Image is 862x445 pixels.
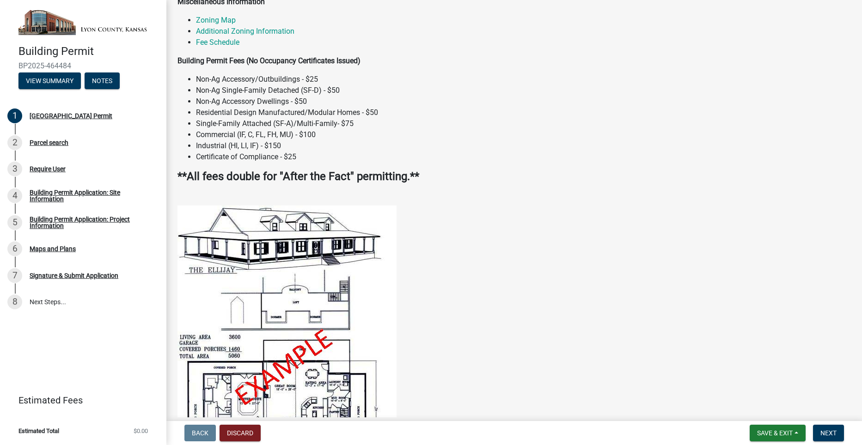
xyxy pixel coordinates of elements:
li: Industrial (HI, LI, IF) - $150 [196,140,851,151]
li: Certificate of Compliance - $25 [196,151,851,162]
strong: Building Permit Fees (No Occupancy Certificates Issued) [177,56,361,65]
div: Require User [30,166,66,172]
img: Lyon County, Kansas [18,10,152,35]
div: 1 [7,108,22,123]
span: Estimated Total [18,428,59,434]
li: Non-Ag Single-Family Detached (SF-D) - $50 [196,85,851,96]
h4: Building Permit [18,45,159,58]
span: Save & Exit [757,429,793,437]
div: 4 [7,188,22,203]
div: 8 [7,295,22,309]
li: Non-Ag Accessory Dwellings - $50 [196,96,851,107]
button: Save & Exit [750,425,806,441]
button: View Summary [18,72,81,89]
div: Signature & Submit Application [30,272,118,279]
div: Building Permit Application: Site Information [30,189,152,202]
div: 3 [7,162,22,176]
div: 5 [7,215,22,230]
wm-modal-confirm: Summary [18,78,81,85]
li: Residential Design Manufactured/Modular Homes - $50 [196,107,851,118]
a: Zoning Map [196,16,236,24]
span: $0.00 [134,428,148,434]
a: Fee Schedule [196,38,239,47]
button: Next [813,425,844,441]
li: Commercial (IF, C, FL, FH, MU) - $100 [196,129,851,140]
div: 6 [7,241,22,256]
div: 7 [7,268,22,283]
span: Back [192,429,208,437]
button: Discard [220,425,261,441]
div: Parcel search [30,139,68,146]
span: BP2025-464484 [18,61,148,70]
button: Notes [85,72,120,89]
div: [GEOGRAPHIC_DATA] Permit [30,113,112,119]
strong: **All fees double for "After the Fact" permitting.** [177,170,419,183]
wm-modal-confirm: Notes [85,78,120,85]
button: Back [184,425,216,441]
li: Single-Family Attached (SF-A)/Multi-Family- $75 [196,118,851,129]
div: Building Permit Application: Project Information [30,216,152,229]
div: 2 [7,135,22,150]
span: Next [820,429,837,437]
div: Maps and Plans [30,246,76,252]
a: Additional Zoning Information [196,27,294,36]
a: Estimated Fees [7,391,152,409]
li: Non-Ag Accessory/Outbuildings - $25 [196,74,851,85]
